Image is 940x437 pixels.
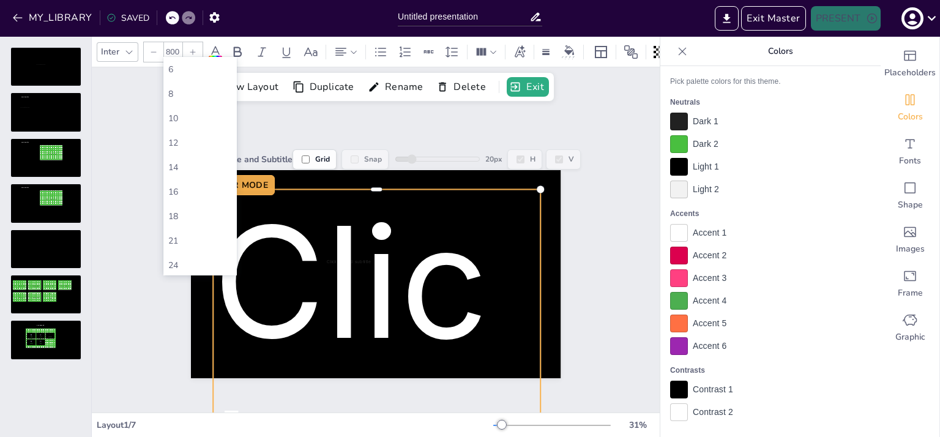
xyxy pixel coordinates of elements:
[670,113,688,130] div: Dark 1: #212121
[591,42,611,62] div: Layout
[670,181,688,198] div: Light 2: #f2f2f2
[881,174,939,218] div: Shape
[670,269,688,287] div: Accent 3: #ff4081
[398,8,529,26] input: INSERT_TITLE
[433,77,491,97] button: Delete
[203,77,285,97] button: New Layout
[507,149,542,170] label: H
[881,218,939,262] div: Images
[693,226,774,239] p: Accent 1
[670,224,688,242] div: Accent 1: #ffffff
[670,403,688,421] div: Contrast 2: #ffffff
[670,381,688,398] div: Contrast 1: #000000
[546,149,581,170] label: V
[715,6,739,31] button: EXPORT_TO_POWERPOINT
[670,76,871,87] p: Pick palette colors for this theme.
[670,292,688,310] div: Accent 4: #4caf50
[692,37,868,66] p: Colors
[895,331,925,343] span: Graphic
[539,42,553,62] div: Border settings
[168,113,232,124] div: 10
[693,160,774,173] p: Light 1
[670,247,688,264] div: Accent 2: #dc004e
[898,111,923,123] span: Colors
[693,272,774,285] p: Accent 3
[97,419,493,431] div: Layout 1 / 7
[670,208,871,219] p: Accents
[560,45,578,58] div: Background color
[623,419,652,431] div: 31 %
[693,249,774,262] p: Accent 2
[168,260,232,271] div: 24
[341,149,389,170] label: Snap
[898,287,923,299] span: Frame
[106,12,149,24] div: SAVED
[670,97,871,108] p: Neutrals
[693,383,774,396] p: Contrast 1
[693,406,774,419] p: Contrast 2
[168,186,232,198] div: 16
[168,64,232,75] div: 6
[168,211,232,222] div: 18
[693,317,774,330] p: Accent 5
[168,162,232,173] div: 14
[510,42,529,62] div: Text effects
[517,155,524,163] input: H
[99,43,122,60] div: Inter
[168,235,232,247] div: 21
[289,77,360,97] button: Duplicate
[302,155,310,163] input: Grid
[485,154,502,164] span: 20 px
[507,77,549,97] button: Exit
[9,8,97,28] button: MY_LIBRARY
[670,158,688,176] div: Light 1: #000000
[365,77,429,97] button: Rename
[670,135,688,153] div: Dark 2: #49bf3f
[881,86,939,130] div: Colors
[693,340,774,353] p: Accent 6
[899,155,921,167] span: Fonts
[624,45,638,59] span: Position
[670,315,688,332] div: Accent 5: #ff7043
[884,67,936,79] span: Placeholders
[670,337,688,355] div: Accent 6: #9c27b0
[693,183,774,196] p: Light 2
[472,42,500,62] div: Column Count
[693,138,774,151] p: Dark 2
[881,42,939,86] div: Placeholders
[896,243,925,255] span: Images
[293,149,337,170] label: Grid
[741,6,805,31] button: Exit Master Mode
[168,137,232,149] div: 12
[670,365,871,376] p: Contrasts
[168,88,232,100] div: 8
[898,199,923,211] span: Shape
[881,262,939,306] div: Frame
[881,306,939,350] div: Graphic
[351,155,359,163] input: Snap
[191,154,293,165] div: Master: Title and Subtitle
[811,6,881,31] button: PRESENT
[693,294,774,307] p: Accent 4
[555,155,563,163] input: V
[693,115,774,128] p: Dark 1
[881,130,939,174] div: Fonts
